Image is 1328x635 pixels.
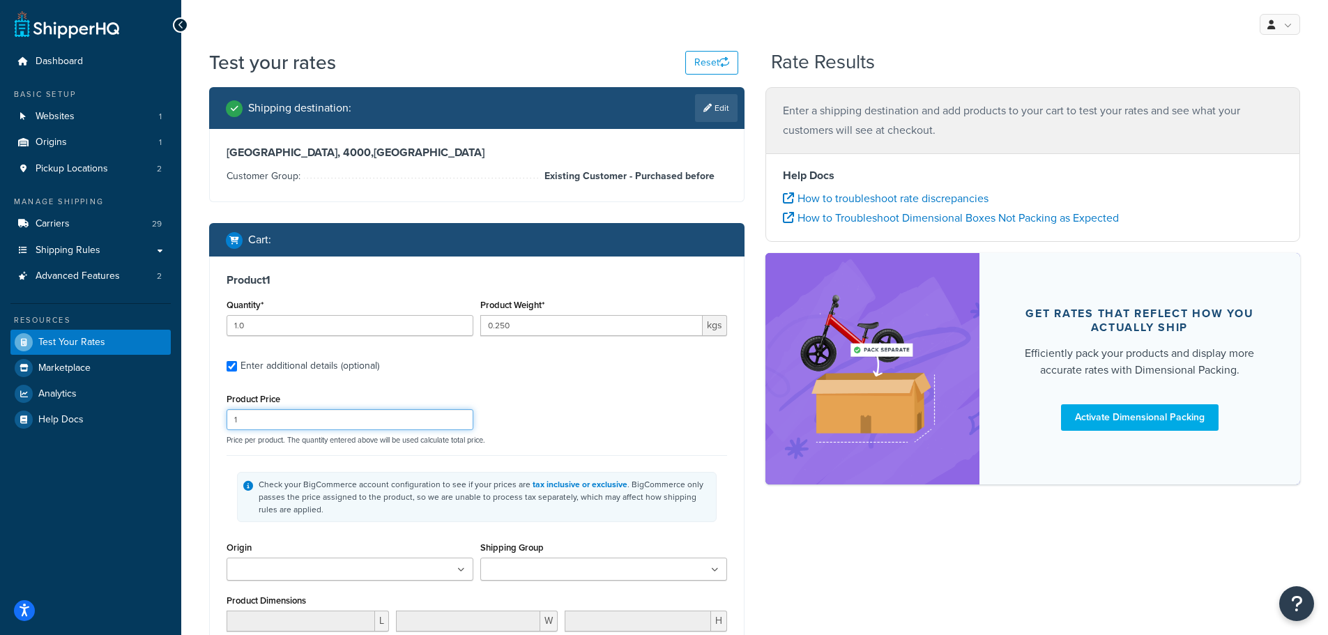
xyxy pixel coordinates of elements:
[783,101,1283,140] p: Enter a shipping destination and add products to your cart to test your rates and see what your c...
[10,330,171,355] a: Test Your Rates
[152,218,162,230] span: 29
[10,196,171,208] div: Manage Shipping
[36,111,75,123] span: Websites
[480,315,703,336] input: 0.00
[10,104,171,130] a: Websites1
[259,478,710,516] div: Check your BigCommerce account configuration to see if your prices are . BigCommerce only passes ...
[38,362,91,374] span: Marketplace
[36,163,108,175] span: Pickup Locations
[480,300,544,310] label: Product Weight*
[1013,307,1267,335] div: Get rates that reflect how you actually ship
[157,163,162,175] span: 2
[771,52,875,73] h2: Rate Results
[248,102,351,114] h2: Shipping destination :
[10,104,171,130] li: Websites
[10,211,171,237] li: Carriers
[1061,404,1219,431] a: Activate Dimensional Packing
[1013,345,1267,378] div: Efficiently pack your products and display more accurate rates with Dimensional Packing.
[227,595,306,606] label: Product Dimensions
[227,542,252,553] label: Origin
[10,49,171,75] a: Dashboard
[685,51,738,75] button: Reset
[783,167,1283,184] h4: Help Docs
[227,394,280,404] label: Product Price
[159,111,162,123] span: 1
[248,234,271,246] h2: Cart :
[10,407,171,432] a: Help Docs
[10,381,171,406] a: Analytics
[227,315,473,336] input: 0.0
[480,542,544,553] label: Shipping Group
[10,263,171,289] li: Advanced Features
[38,414,84,426] span: Help Docs
[695,94,738,122] a: Edit
[711,611,727,632] span: H
[783,190,989,206] a: How to troubleshoot rate discrepancies
[36,245,100,257] span: Shipping Rules
[241,356,379,376] div: Enter additional details (optional)
[10,314,171,326] div: Resources
[36,218,70,230] span: Carriers
[10,156,171,182] li: Pickup Locations
[541,168,715,185] span: Existing Customer - Purchased before
[157,270,162,282] span: 2
[1279,586,1314,621] button: Open Resource Center
[36,137,67,148] span: Origins
[209,49,336,76] h1: Test your rates
[227,300,264,310] label: Quantity*
[10,211,171,237] a: Carriers29
[703,315,727,336] span: kgs
[36,270,120,282] span: Advanced Features
[10,156,171,182] a: Pickup Locations2
[36,56,83,68] span: Dashboard
[10,238,171,263] a: Shipping Rules
[10,130,171,155] li: Origins
[10,130,171,155] a: Origins1
[159,137,162,148] span: 1
[227,169,304,183] span: Customer Group:
[375,611,389,632] span: L
[227,146,727,160] h3: [GEOGRAPHIC_DATA], 4000 , [GEOGRAPHIC_DATA]
[10,89,171,100] div: Basic Setup
[10,263,171,289] a: Advanced Features2
[533,478,627,491] a: tax inclusive or exclusive
[10,355,171,381] a: Marketplace
[227,361,237,372] input: Enter additional details (optional)
[786,274,959,463] img: feature-image-dim-d40ad3071a2b3c8e08177464837368e35600d3c5e73b18a22c1e4bb210dc32ac.png
[227,273,727,287] h3: Product 1
[540,611,558,632] span: W
[783,210,1119,226] a: How to Troubleshoot Dimensional Boxes Not Packing as Expected
[223,435,731,445] p: Price per product. The quantity entered above will be used calculate total price.
[38,388,77,400] span: Analytics
[38,337,105,349] span: Test Your Rates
